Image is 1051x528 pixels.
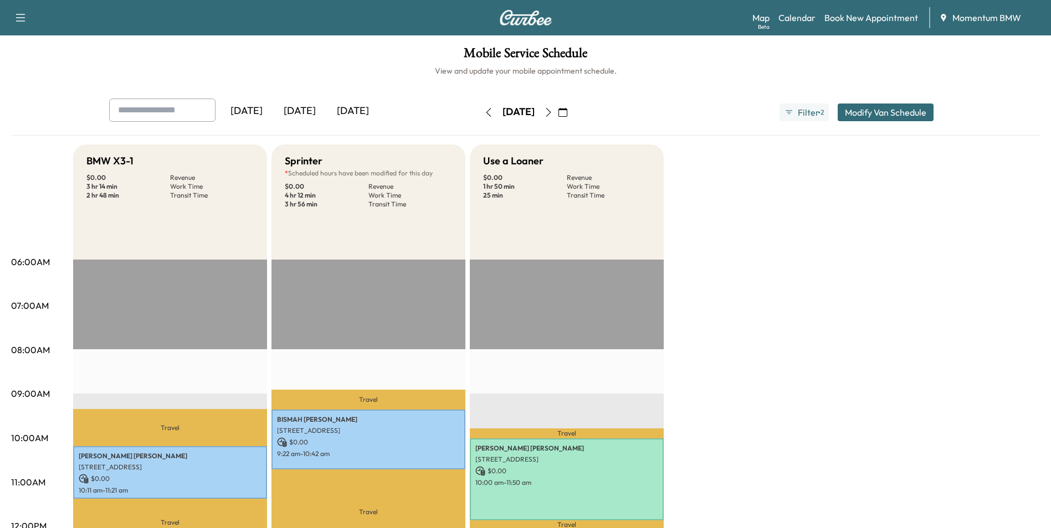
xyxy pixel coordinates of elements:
[952,11,1021,24] span: Momentum BMW
[285,191,368,200] p: 4 hr 12 min
[475,466,658,476] p: $ 0.00
[86,182,170,191] p: 3 hr 14 min
[824,11,918,24] a: Book New Appointment
[170,182,254,191] p: Work Time
[483,173,567,182] p: $ 0.00
[11,255,50,268] p: 06:00AM
[170,173,254,182] p: Revenue
[170,191,254,200] p: Transit Time
[483,191,567,200] p: 25 min
[475,478,658,487] p: 10:00 am - 11:50 am
[277,437,460,447] p: $ 0.00
[11,46,1040,65] h1: Mobile Service Schedule
[326,99,380,124] div: [DATE]
[11,299,49,312] p: 07:00AM
[483,153,544,169] h5: Use a Loaner
[11,475,45,489] p: 11:00AM
[11,343,50,356] p: 08:00AM
[285,182,368,191] p: $ 0.00
[368,200,452,209] p: Transit Time
[752,11,770,24] a: MapBeta
[73,409,267,446] p: Travel
[220,99,273,124] div: [DATE]
[86,191,170,200] p: 2 hr 48 min
[277,426,460,435] p: [STREET_ADDRESS]
[79,474,262,484] p: $ 0.00
[79,463,262,472] p: [STREET_ADDRESS]
[273,99,326,124] div: [DATE]
[368,182,452,191] p: Revenue
[86,153,134,169] h5: BMW X3-1
[277,415,460,424] p: BISMAH [PERSON_NAME]
[475,455,658,464] p: [STREET_ADDRESS]
[499,10,552,25] img: Curbee Logo
[271,390,465,410] p: Travel
[818,110,820,115] span: ●
[567,191,650,200] p: Transit Time
[838,103,934,121] button: Modify Van Schedule
[780,103,828,121] button: Filter●2
[503,105,535,119] div: [DATE]
[11,431,48,444] p: 10:00AM
[567,182,650,191] p: Work Time
[285,200,368,209] p: 3 hr 56 min
[11,65,1040,76] h6: View and update your mobile appointment schedule.
[821,108,824,117] span: 2
[79,486,262,495] p: 10:11 am - 11:21 am
[758,23,770,31] div: Beta
[11,387,50,400] p: 09:00AM
[778,11,816,24] a: Calendar
[86,173,170,182] p: $ 0.00
[483,182,567,191] p: 1 hr 50 min
[475,444,658,453] p: [PERSON_NAME] [PERSON_NAME]
[285,169,452,178] p: Scheduled hours have been modified for this day
[368,191,452,200] p: Work Time
[79,452,262,460] p: [PERSON_NAME] [PERSON_NAME]
[277,449,460,458] p: 9:22 am - 10:42 am
[285,153,322,169] h5: Sprinter
[798,106,818,119] span: Filter
[567,173,650,182] p: Revenue
[470,428,664,438] p: Travel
